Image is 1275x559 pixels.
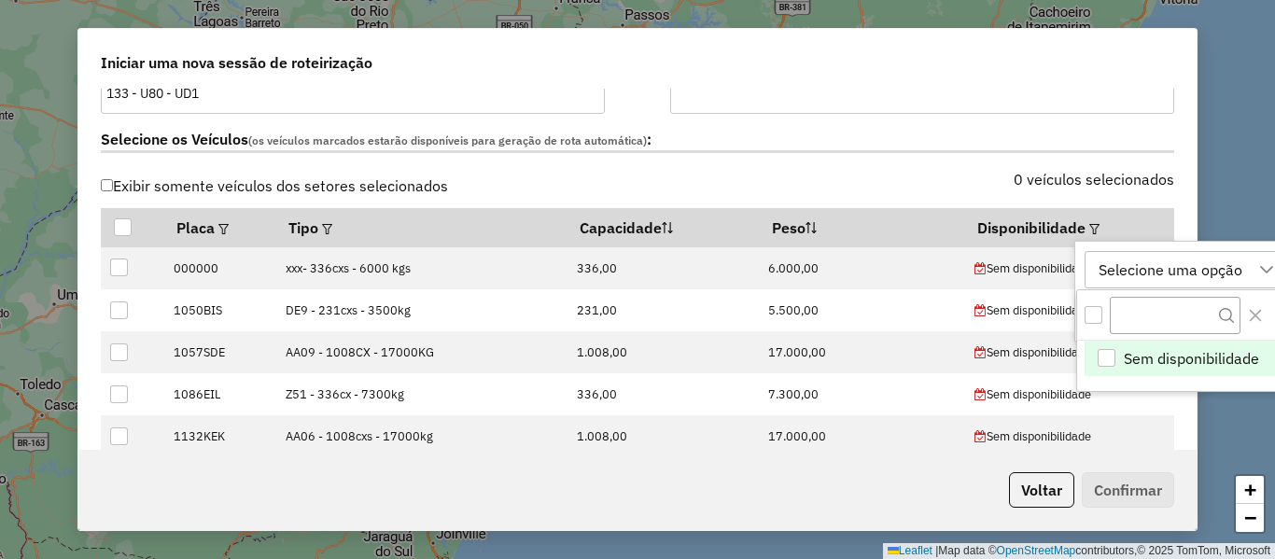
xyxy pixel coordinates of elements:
[101,51,372,74] span: Iniciar uma nova sessão de roteirização
[759,247,965,289] td: 6.000,00
[1236,476,1264,504] a: Zoom in
[974,427,1164,445] div: Sem disponibilidade
[1236,504,1264,532] a: Zoom out
[163,331,275,373] td: 1057SDE
[883,543,1275,559] div: Map data © contributors,© 2025 TomTom, Microsoft
[974,389,987,401] i: 'Roteirizador.NaoPossuiAgenda' | translate
[101,179,113,191] input: Exibir somente veículos dos setores selecionados
[275,247,567,289] td: xxx- 336cxs - 6000 kgs
[1244,506,1256,529] span: −
[275,208,567,247] th: Tipo
[567,247,759,289] td: 336,00
[974,431,987,443] i: 'Roteirizador.NaoPossuiAgenda' | translate
[567,373,759,415] td: 336,00
[101,168,448,203] label: Exibir somente veículos dos setores selecionados
[567,331,759,373] td: 1.008,00
[974,385,1164,403] div: Sem disponibilidade
[1014,168,1174,190] label: 0 veículos selecionados
[1009,472,1074,508] button: Voltar
[248,133,647,147] span: (os veículos marcados estarão disponíveis para geração de rota automática)
[163,373,275,415] td: 1086EIL
[163,415,275,457] td: 1132KEK
[106,84,599,104] div: 133 - U80 - UD1
[974,347,987,359] i: 'Roteirizador.NaoPossuiAgenda' | translate
[997,544,1076,557] a: OpenStreetMap
[759,415,965,457] td: 17.000,00
[567,208,759,247] th: Capacidade
[275,373,567,415] td: Z51 - 336cx - 7300kg
[567,289,759,331] td: 231,00
[1244,478,1256,501] span: +
[1093,252,1250,287] div: Selecione uma opção
[163,247,275,289] td: 000000
[1085,306,1102,324] div: All items unselected
[275,415,567,457] td: AA06 - 1008cxs - 17000kg
[759,289,965,331] td: 5.500,00
[275,331,567,373] td: AA09 - 1008CX - 17000KG
[759,331,965,373] td: 17.000,00
[163,289,275,331] td: 1050BIS
[974,259,1164,277] div: Sem disponibilidade
[974,305,987,317] i: 'Roteirizador.NaoPossuiAgenda' | translate
[759,373,965,415] td: 7.300,00
[974,343,1164,361] div: Sem disponibilidade
[964,208,1173,247] th: Disponibilidade
[974,263,987,275] i: 'Roteirizador.NaoPossuiAgenda' | translate
[163,208,275,247] th: Placa
[275,289,567,331] td: DE9 - 231cxs - 3500kg
[759,208,965,247] th: Peso
[1124,347,1259,370] span: Sem disponibilidade
[888,544,932,557] a: Leaflet
[1240,300,1270,330] button: Close
[935,544,938,557] span: |
[101,128,1174,153] label: Selecione os Veículos :
[567,415,759,457] td: 1.008,00
[974,301,1164,319] div: Sem disponibilidade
